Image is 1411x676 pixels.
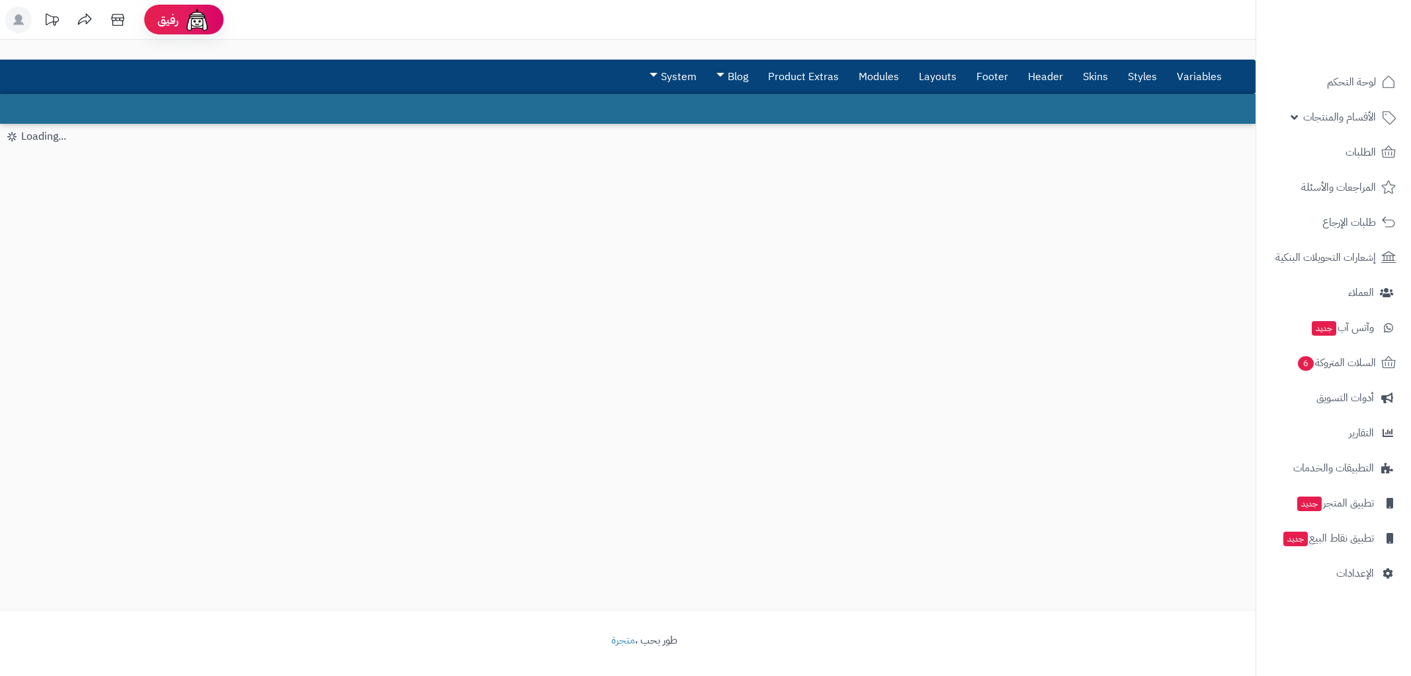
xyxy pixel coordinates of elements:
span: السلات المتروكة [1297,354,1376,372]
span: وآتس آب [1310,318,1374,337]
a: المراجعات والأسئلة [1264,171,1403,203]
a: Footer [966,60,1018,93]
a: تطبيق نقاط البيعجديد [1264,522,1403,554]
span: جديد [1283,532,1308,546]
a: التطبيقات والخدمات [1264,452,1403,484]
span: العملاء [1348,283,1374,302]
span: 6 [1298,356,1314,371]
span: Loading... [21,128,66,144]
a: Skins [1073,60,1118,93]
a: Styles [1118,60,1167,93]
span: تطبيق المتجر [1296,494,1374,512]
a: متجرة [611,632,635,648]
span: طلبات الإرجاع [1322,213,1376,232]
span: إشعارات التحويلات البنكية [1275,248,1376,267]
img: logo-2.png [1321,36,1398,64]
a: Blog [706,60,758,93]
span: رفيق [157,12,179,28]
span: الإعدادات [1336,564,1374,583]
a: التقارير [1264,417,1403,449]
span: لوحة التحكم [1327,73,1376,91]
a: العملاء [1264,277,1403,309]
a: لوحة التحكم [1264,66,1403,98]
a: System [640,60,706,93]
a: تطبيق المتجرجديد [1264,487,1403,519]
a: أدوات التسويق [1264,382,1403,414]
span: التقارير [1349,424,1374,442]
a: الطلبات [1264,136,1403,168]
img: ai-face.png [184,7,210,33]
span: تطبيق نقاط البيع [1282,529,1374,548]
a: إشعارات التحويلات البنكية [1264,242,1403,273]
a: الإعدادات [1264,557,1403,589]
a: Header [1018,60,1073,93]
span: الأقسام والمنتجات [1303,108,1376,126]
span: المراجعات والأسئلة [1301,178,1376,197]
span: التطبيقات والخدمات [1293,459,1374,477]
a: وآتس آبجديد [1264,312,1403,344]
a: Product Extras [758,60,849,93]
span: الطلبات [1346,143,1376,162]
a: Modules [849,60,909,93]
span: جديد [1312,321,1336,336]
a: Variables [1167,60,1232,93]
span: أدوات التسويق [1316,389,1374,407]
a: السلات المتروكة6 [1264,347,1403,379]
a: Layouts [909,60,966,93]
a: طلبات الإرجاع [1264,207,1403,238]
span: جديد [1297,497,1322,511]
a: تحديثات المنصة [35,7,68,36]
